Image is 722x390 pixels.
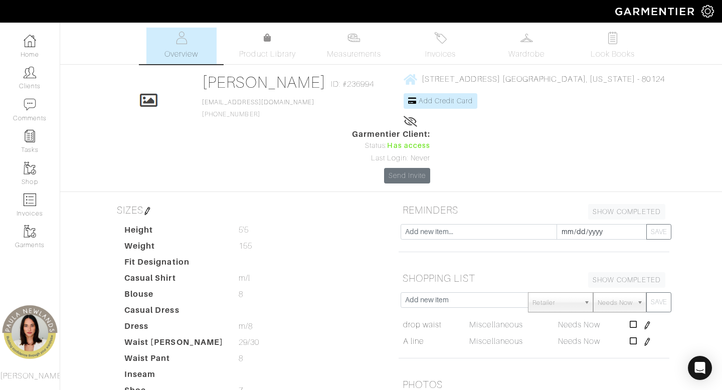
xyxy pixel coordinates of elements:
[319,28,390,64] a: Measurements
[384,168,430,183] a: Send Invite
[399,200,669,220] h5: REMINDERS
[239,288,243,300] span: 8
[143,207,151,215] img: pen-cf24a1663064a2ec1b9c1bd2387e9de7a2fa800b781884d57f21acf72779bad2.png
[643,338,651,346] img: pen-cf24a1663064a2ec1b9c1bd2387e9de7a2fa800b781884d57f21acf72779bad2.png
[202,99,314,106] a: [EMAIL_ADDRESS][DOMAIN_NAME]
[117,256,231,272] dt: Fit Designation
[24,98,36,111] img: comment-icon-a0a6a9ef722e966f86d9cbdc48e553b5cf19dbc54f86b18d962a5391bc8f6eb6.png
[331,78,375,90] span: ID: #236994
[164,48,198,60] span: Overview
[239,320,253,332] span: m/8
[404,73,665,85] a: [STREET_ADDRESS] [GEOGRAPHIC_DATA], [US_STATE] - 80124
[239,272,250,284] span: m/l
[558,337,600,346] span: Needs Now
[117,288,231,304] dt: Blouse
[327,48,382,60] span: Measurements
[117,304,231,320] dt: Casual Dress
[117,352,231,368] dt: Waist Pant
[239,224,249,236] span: 5'5
[401,224,557,240] input: Add new item...
[117,368,231,384] dt: Inseam
[491,28,562,64] a: Wardrobe
[202,73,326,91] a: [PERSON_NAME]
[239,352,243,364] span: 8
[425,48,456,60] span: Invoices
[469,337,523,346] span: Miscellaneous
[558,320,600,329] span: Needs Now
[422,75,665,84] span: [STREET_ADDRESS] [GEOGRAPHIC_DATA], [US_STATE] - 80124
[24,225,36,238] img: garments-icon-b7da505a4dc4fd61783c78ac3ca0ef83fa9d6f193b1c9dc38574b1d14d53ca28.png
[352,153,430,164] div: Last Login: Never
[117,336,231,352] dt: Waist [PERSON_NAME]
[233,32,303,60] a: Product Library
[117,320,231,336] dt: Dress
[405,28,475,64] a: Invoices
[117,240,231,256] dt: Weight
[469,320,523,329] span: Miscellaneous
[387,140,430,151] span: Has access
[24,130,36,142] img: reminder-icon-8004d30b9f0a5d33ae49ab947aed9ed385cf756f9e5892f1edd6e32f2345188e.png
[646,292,671,312] button: SAVE
[352,140,430,151] div: Status:
[239,336,259,348] span: 29/30
[202,99,314,118] span: [PHONE_NUMBER]
[701,5,714,18] img: gear-icon-white-bd11855cb880d31180b6d7d6211b90ccbf57a29d726f0c71d8c61bd08dd39cc2.png
[646,224,671,240] button: SAVE
[117,272,231,288] dt: Casual Shirt
[610,3,701,20] img: garmentier-logo-header-white-b43fb05a5012e4ada735d5af1a66efaba907eab6374d6393d1fbf88cb4ef424d.png
[588,272,665,288] a: SHOW COMPLETED
[588,204,665,220] a: SHOW COMPLETED
[419,97,473,105] span: Add Credit Card
[175,32,188,44] img: basicinfo-40fd8af6dae0f16599ec9e87c0ef1c0a1fdea2edbe929e3d69a839185d80c458.svg
[434,32,447,44] img: orders-27d20c2124de7fd6de4e0e44c1d41de31381a507db9b33961299e4e07d508b8c.svg
[239,240,252,252] span: 155
[520,32,533,44] img: wardrobe-487a4870c1b7c33e795ec22d11cfc2ed9d08956e64fb3008fe2437562e282088.svg
[24,193,36,206] img: orders-icon-0abe47150d42831381b5fb84f609e132dff9fe21cb692f30cb5eec754e2cba89.png
[532,293,580,313] span: Retailer
[117,224,231,240] dt: Height
[508,48,545,60] span: Wardrobe
[24,162,36,174] img: garments-icon-b7da505a4dc4fd61783c78ac3ca0ef83fa9d6f193b1c9dc38574b1d14d53ca28.png
[347,32,360,44] img: measurements-466bbee1fd09ba9460f595b01e5d73f9e2bff037440d3c8f018324cb6cdf7a4a.svg
[24,35,36,47] img: dashboard-icon-dbcd8f5a0b271acd01030246c82b418ddd0df26cd7fceb0bd07c9910d44c42f6.png
[352,128,430,140] span: Garmentier Client:
[403,319,442,331] a: drop waist
[24,66,36,79] img: clients-icon-6bae9207a08558b7cb47a8932f037763ab4055f8c8b6bfacd5dc20c3e0201464.png
[403,335,424,347] a: A line
[688,356,712,380] div: Open Intercom Messenger
[401,292,528,308] input: Add new item
[643,321,651,329] img: pen-cf24a1663064a2ec1b9c1bd2387e9de7a2fa800b781884d57f21acf72779bad2.png
[591,48,635,60] span: Look Books
[598,293,633,313] span: Needs Now
[578,28,648,64] a: Look Books
[404,93,477,109] a: Add Credit Card
[399,268,669,288] h5: SHOPPING LIST
[146,28,217,64] a: Overview
[607,32,619,44] img: todo-9ac3debb85659649dc8f770b8b6100bb5dab4b48dedcbae339e5042a72dfd3cc.svg
[113,200,384,220] h5: SIZES
[239,48,296,60] span: Product Library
